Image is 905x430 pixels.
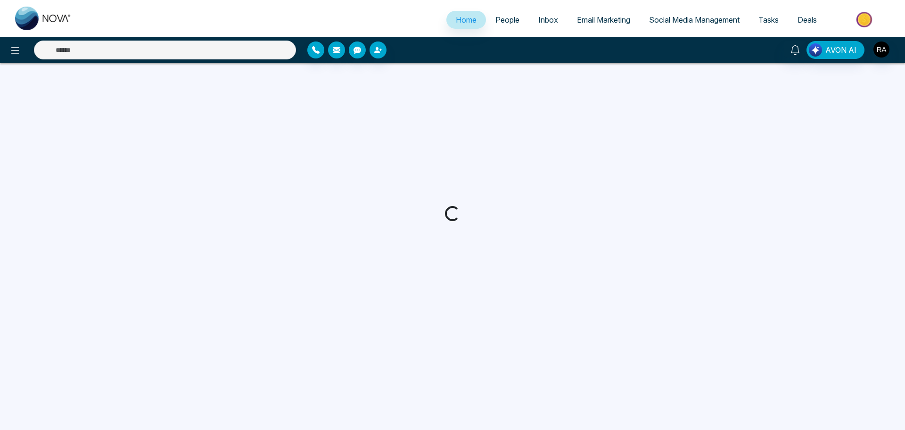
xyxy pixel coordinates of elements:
button: AVON AI [806,41,864,59]
span: Email Marketing [577,15,630,25]
a: People [486,11,529,29]
span: AVON AI [825,44,856,56]
span: Social Media Management [649,15,740,25]
a: Social Media Management [640,11,749,29]
a: Deals [788,11,826,29]
a: Tasks [749,11,788,29]
a: Home [446,11,486,29]
span: Deals [798,15,817,25]
img: User Avatar [873,41,889,58]
span: Home [456,15,477,25]
span: People [495,15,519,25]
span: Inbox [538,15,558,25]
a: Email Marketing [568,11,640,29]
img: Lead Flow [809,43,822,57]
span: Tasks [758,15,779,25]
img: Nova CRM Logo [15,7,72,30]
a: Inbox [529,11,568,29]
img: Market-place.gif [831,9,899,30]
